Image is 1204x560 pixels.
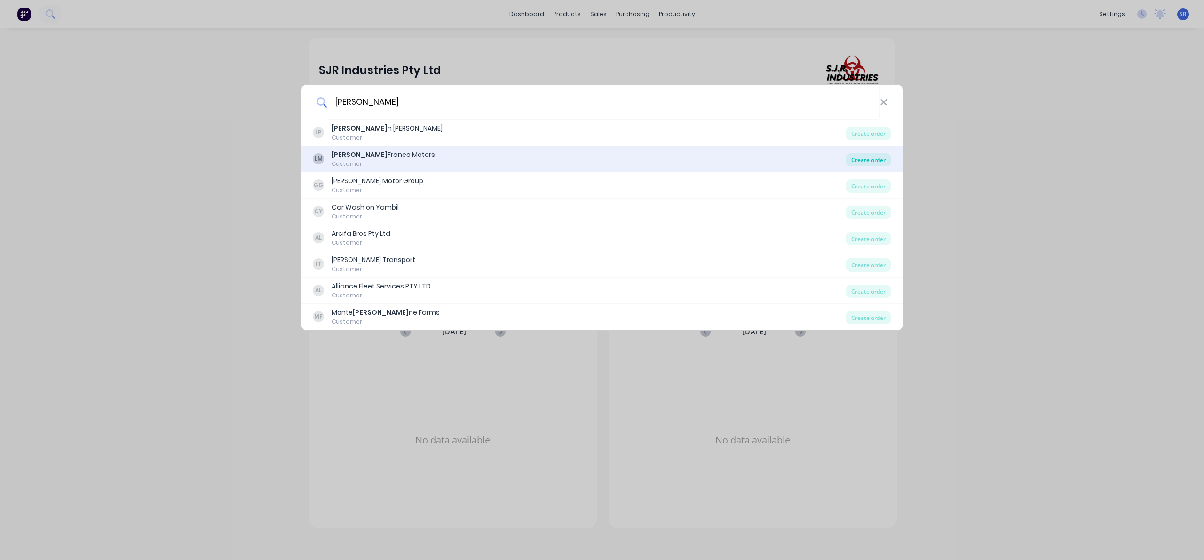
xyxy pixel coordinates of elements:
[313,285,324,296] div: AL
[313,311,324,322] div: MF
[332,229,390,239] div: Arcifa Bros Pty Ltd
[313,206,324,217] div: CY
[332,318,440,326] div: Customer
[332,124,443,133] div: n [PERSON_NAME]
[846,232,891,245] div: Create order
[332,291,431,300] div: Customer
[332,281,431,291] div: Alliance Fleet Services PTY LTD
[846,127,891,140] div: Create order
[332,212,399,221] div: Customer
[846,179,891,193] div: Create order
[313,232,324,243] div: AL
[846,206,891,219] div: Create order
[332,265,415,273] div: Customer
[332,150,388,159] b: [PERSON_NAME]
[313,153,324,164] div: LM
[846,258,891,272] div: Create order
[846,153,891,166] div: Create order
[353,308,409,317] b: [PERSON_NAME]
[332,150,435,160] div: Franco Motors
[332,160,435,168] div: Customer
[327,85,880,120] input: Enter a customer name to create a new order...
[313,179,324,191] div: GG
[332,255,415,265] div: [PERSON_NAME] Transport
[846,285,891,298] div: Create order
[332,124,388,133] b: [PERSON_NAME]
[313,127,324,138] div: LP
[313,258,324,270] div: IT
[332,202,399,212] div: Car Wash on Yambil
[332,239,390,247] div: Customer
[332,308,440,318] div: Monte ne Farms
[332,133,443,142] div: Customer
[332,176,423,186] div: [PERSON_NAME] Motor Group
[846,311,891,324] div: Create order
[332,186,423,194] div: Customer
